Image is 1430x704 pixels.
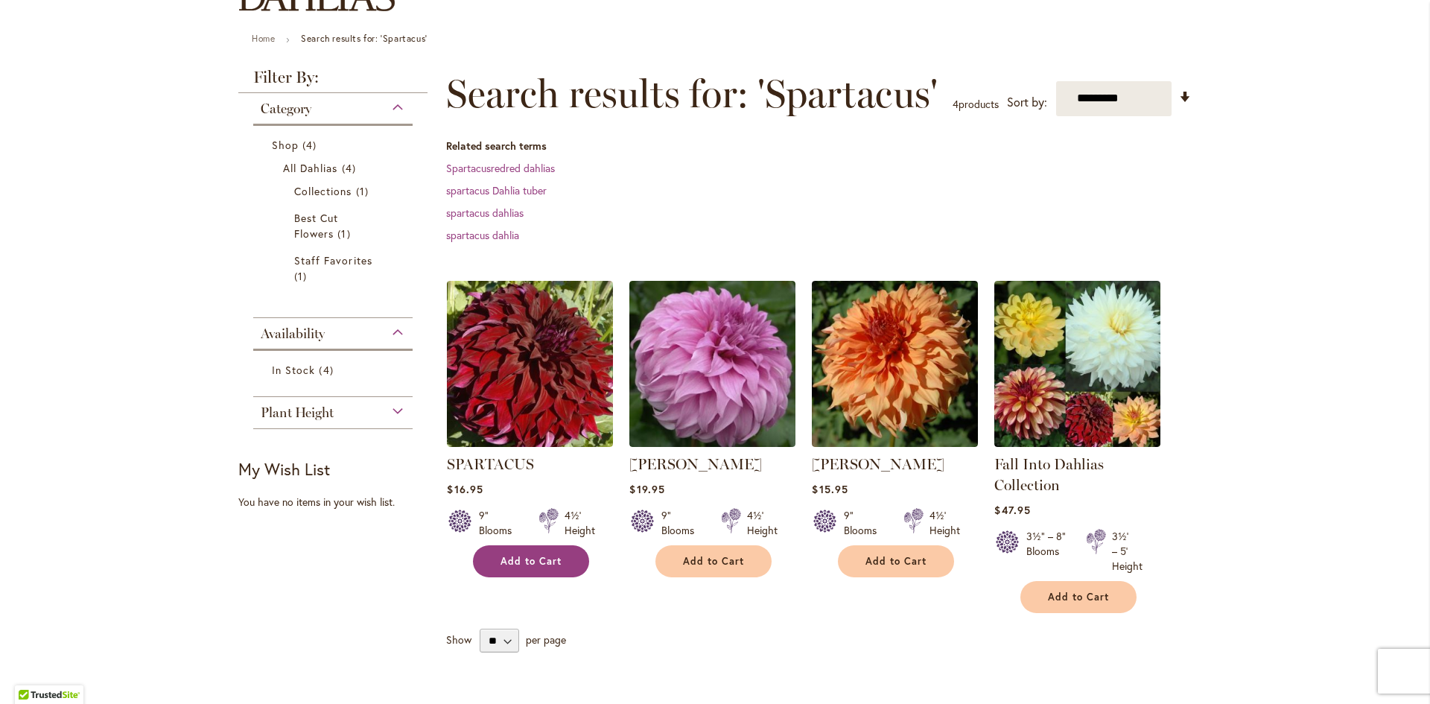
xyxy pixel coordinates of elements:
[1026,529,1068,574] div: 3½" – 8" Blooms
[747,508,778,538] div: 4½' Height
[446,183,547,197] a: spartacus Dahlia tuber
[812,482,848,496] span: $15.95
[479,508,521,538] div: 9" Blooms
[294,183,375,199] a: Collections
[301,33,428,44] strong: Search results for: 'Spartacus'
[446,228,519,242] a: spartacus dahlia
[261,326,325,342] span: Availability
[294,253,372,267] span: Staff Favorites
[994,455,1104,494] a: Fall Into Dahlias Collection
[565,508,595,538] div: 4½' Height
[261,405,334,421] span: Plant Height
[283,160,387,176] a: All Dahlias
[11,651,53,693] iframe: Launch Accessibility Center
[272,363,315,377] span: In Stock
[812,281,978,447] img: Steve Meggos
[526,632,566,647] span: per page
[500,555,562,568] span: Add to Cart
[1007,89,1047,116] label: Sort by:
[812,436,978,450] a: Steve Meggos
[447,281,613,447] img: Spartacus
[294,210,375,241] a: Best Cut Flowers
[1048,591,1109,603] span: Add to Cart
[473,545,589,577] button: Add to Cart
[356,183,372,199] span: 1
[446,139,1192,153] dt: Related search terms
[447,482,483,496] span: $16.95
[865,555,927,568] span: Add to Cart
[294,184,352,198] span: Collections
[283,161,338,175] span: All Dahlias
[294,268,311,284] span: 1
[342,160,360,176] span: 4
[1020,581,1137,613] button: Add to Cart
[447,436,613,450] a: Spartacus
[252,33,275,44] a: Home
[994,436,1160,450] a: Fall Into Dahlias Collection
[446,161,555,175] a: Spartacusredred dahlias
[629,482,664,496] span: $19.95
[994,503,1030,517] span: $47.95
[272,137,398,153] a: Shop
[272,138,299,152] span: Shop
[661,508,703,538] div: 9" Blooms
[629,455,762,473] a: [PERSON_NAME]
[629,281,795,447] img: Vassio Meggos
[629,436,795,450] a: Vassio Meggos
[994,281,1160,447] img: Fall Into Dahlias Collection
[447,455,534,473] a: SPARTACUS
[238,458,330,480] strong: My Wish List
[294,211,338,241] span: Best Cut Flowers
[812,455,944,473] a: [PERSON_NAME]
[238,495,437,510] div: You have no items in your wish list.
[838,545,954,577] button: Add to Cart
[844,508,886,538] div: 9" Blooms
[238,69,428,93] strong: Filter By:
[655,545,772,577] button: Add to Cart
[929,508,960,538] div: 4½' Height
[337,226,354,241] span: 1
[1112,529,1143,574] div: 3½' – 5' Height
[261,101,311,117] span: Category
[953,97,959,111] span: 4
[294,253,375,284] a: Staff Favorites
[683,555,744,568] span: Add to Cart
[319,362,337,378] span: 4
[272,362,398,378] a: In Stock 4
[302,137,320,153] span: 4
[953,92,999,116] p: products
[446,72,938,116] span: Search results for: 'Spartacus'
[446,632,471,647] span: Show
[446,206,524,220] a: spartacus dahlias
